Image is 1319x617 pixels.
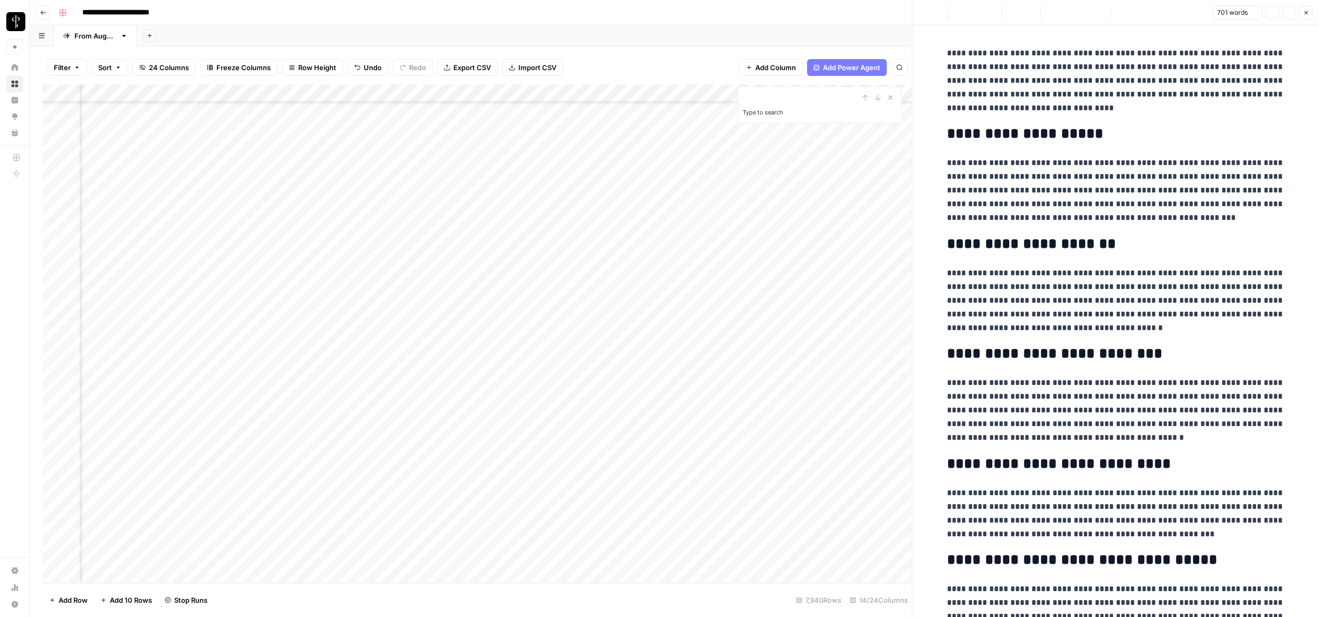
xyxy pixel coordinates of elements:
span: Undo [364,62,382,73]
a: Opportunities [6,108,23,125]
button: Freeze Columns [200,59,278,76]
button: Add Column [739,59,803,76]
label: Type to search [743,109,783,116]
button: Close Search [884,91,897,104]
a: Home [6,59,23,76]
button: Undo [347,59,388,76]
a: Your Data [6,124,23,141]
button: 701 words [1212,6,1262,20]
button: Export CSV [437,59,498,76]
span: Redo [409,62,426,73]
button: Workspace: LP Production Workloads [6,8,23,35]
span: Row Height [298,62,336,73]
a: Browse [6,75,23,92]
div: 7,940 Rows [792,592,846,609]
span: Filter [54,62,71,73]
a: Insights [6,92,23,109]
button: Add 10 Rows [94,592,158,609]
span: Sort [98,62,112,73]
button: Import CSV [502,59,563,76]
button: Add Row [43,592,94,609]
button: Stop Runs [158,592,214,609]
span: 24 Columns [149,62,189,73]
button: Redo [393,59,433,76]
span: Add Power Agent [823,62,880,73]
a: Settings [6,562,23,579]
span: Import CSV [518,62,556,73]
span: Freeze Columns [216,62,271,73]
span: Add Row [59,595,88,605]
img: LP Production Workloads Logo [6,12,25,31]
a: Usage [6,579,23,596]
span: Add Column [755,62,796,73]
span: Stop Runs [174,595,207,605]
button: Sort [91,59,128,76]
span: 701 words [1217,8,1248,17]
span: Export CSV [453,62,491,73]
button: Help + Support [6,596,23,613]
div: From [DATE] [74,31,116,41]
button: 24 Columns [132,59,196,76]
span: Add 10 Rows [110,595,152,605]
a: From [DATE] [54,25,137,46]
div: 14/24 Columns [846,592,912,609]
button: Add Power Agent [807,59,887,76]
button: Filter [47,59,87,76]
button: Row Height [282,59,343,76]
